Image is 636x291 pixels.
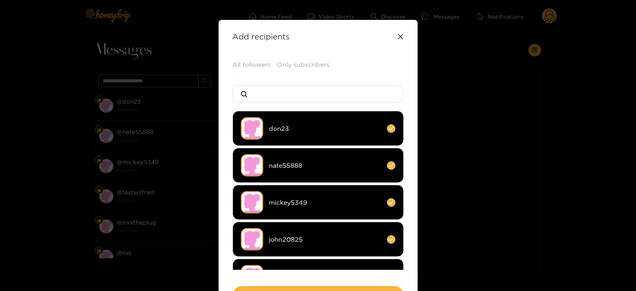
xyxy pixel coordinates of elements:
[241,228,263,250] img: no-avatar.png
[233,32,290,41] strong: Add recipients
[269,235,381,244] span: john20825
[241,265,263,287] img: no-avatar.png
[269,161,381,170] span: nate55888
[241,191,263,213] img: no-avatar.png
[277,60,330,69] button: Only subscribers
[269,124,381,133] span: don23
[241,154,263,177] img: no-avatar.png
[269,198,381,207] span: mickey5349
[241,117,263,140] img: no-avatar.png
[233,60,271,69] button: All followers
